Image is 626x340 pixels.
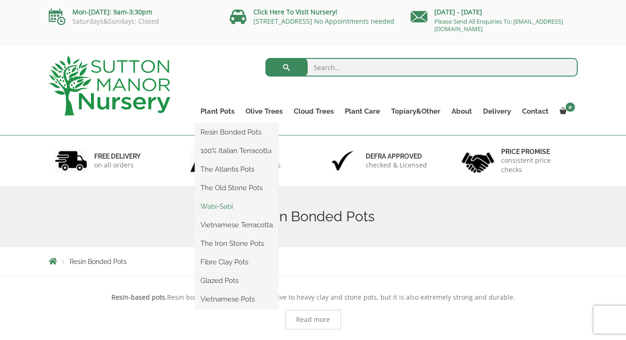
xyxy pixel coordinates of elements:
a: Olive Trees [240,105,288,118]
img: 2.jpg [190,149,223,173]
a: Plant Pots [195,105,240,118]
a: Please Send All Enquiries To: [EMAIL_ADDRESS][DOMAIN_NAME] [434,17,563,33]
input: Search... [265,58,578,77]
a: Delivery [478,105,516,118]
p: consistent price checks [501,156,572,174]
p: Resin bond is a lightweight alternative to heavy clay and stone pots, but it is also extremely st... [49,292,578,303]
a: Vietnamese Pots [195,292,278,306]
a: Glazed Pots [195,274,278,288]
img: 4.jpg [462,147,494,175]
a: Click Here To Visit Nursery! [253,7,337,16]
img: 1.jpg [55,149,87,173]
a: Topiary&Other [386,105,446,118]
p: on all orders [94,160,141,170]
h6: Price promise [501,148,572,156]
strong: Resin-based pots. [111,293,167,302]
a: The Atlantis Pots [195,162,278,176]
span: Read more [296,316,330,323]
a: Plant Care [339,105,386,118]
p: Mon-[DATE]: 9am-3:30pm [49,6,216,18]
a: The Iron Stone Pots [195,237,278,250]
a: Fibre Clay Pots [195,255,278,269]
img: 3.jpg [326,149,359,173]
p: [DATE] - [DATE] [411,6,578,18]
span: 0 [566,103,575,112]
h6: FREE DELIVERY [94,152,141,160]
img: logo [49,56,170,115]
a: Resin Bonded Pots [195,125,278,139]
a: 0 [554,105,578,118]
a: Cloud Trees [288,105,339,118]
span: Resin Bonded Pots [70,258,127,265]
nav: Breadcrumbs [49,257,578,265]
a: The Old Stone Pots [195,181,278,195]
a: About [446,105,478,118]
p: Saturdays&Sundays: Closed [49,18,216,25]
p: checked & Licensed [366,160,427,170]
a: Vietnamese Terracotta [195,218,278,232]
h6: Defra approved [366,152,427,160]
a: Contact [516,105,554,118]
a: Wabi-Sabi [195,199,278,213]
h1: Resin Bonded Pots [49,208,578,225]
a: [STREET_ADDRESS] No Appointments needed [253,17,394,26]
a: 100% Italian Terracotta [195,144,278,158]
